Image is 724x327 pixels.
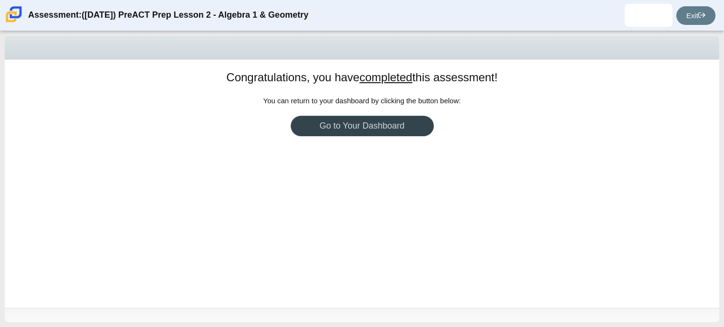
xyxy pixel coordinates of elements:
thspan: ([DATE]) PreACT Prep Lesson 2 - Algebra 1 & Geometry [82,9,308,21]
thspan: this assessment! [412,71,498,84]
thspan: Exit [686,11,698,20]
thspan: Congratulations, you have [226,71,359,84]
a: Exit [676,6,715,25]
a: Carmen School of Science & Technology [4,18,24,26]
u: completed [359,71,412,84]
span: You can return to your dashboard by clicking the button below: [263,97,461,105]
thspan: Assessment: [28,9,82,21]
img: Carmen School of Science & Technology [4,4,24,24]
a: Go to Your Dashboard [291,116,434,136]
img: najma.ali.pvG3ew [641,8,656,23]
